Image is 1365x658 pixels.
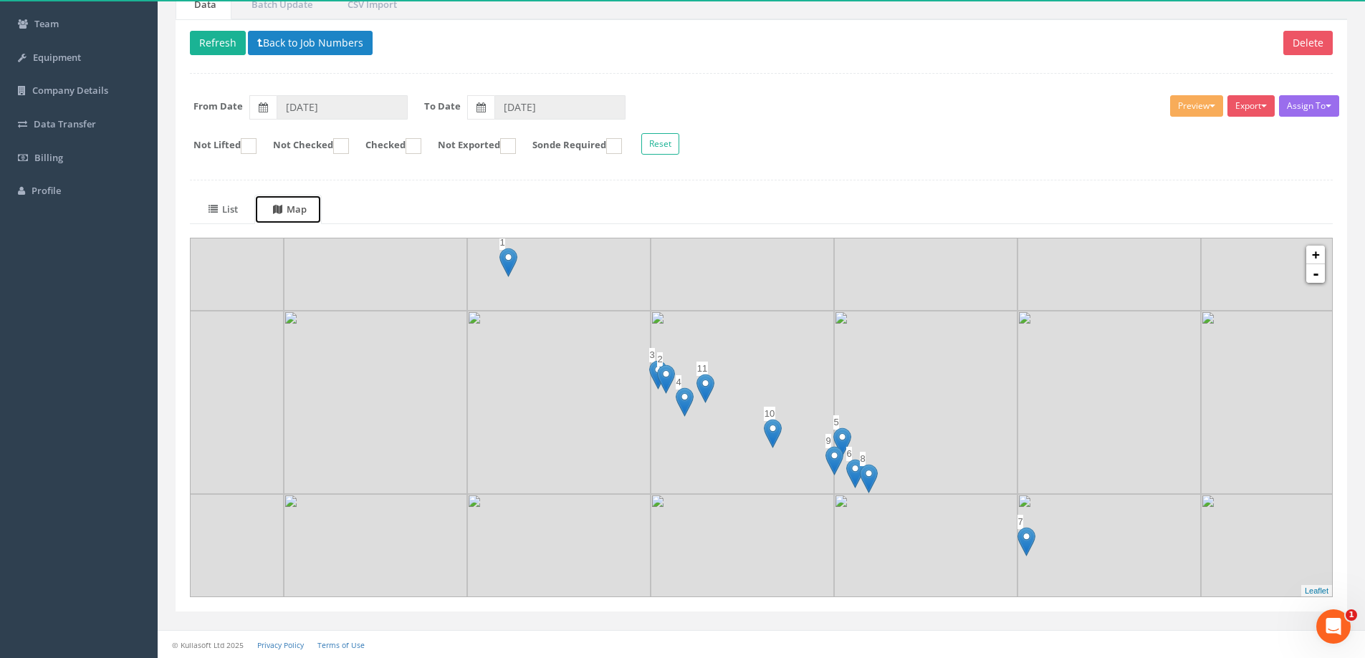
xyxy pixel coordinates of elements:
img: marker-icon.png [833,427,851,457]
span: 1 [1346,609,1357,621]
p: 1 [499,236,505,250]
uib-tab-heading: List [209,203,238,216]
img: marker-icon.png [1017,527,1035,556]
img: 169189@2x [1017,311,1201,494]
img: marker-icon.png [696,374,714,403]
img: marker-icon.png [764,419,782,448]
label: Not Exported [423,138,516,154]
input: To Date [494,95,626,120]
span: Billing [34,151,63,164]
img: 169189@2x [834,311,1017,494]
div: ID: 1 Lat: 53.6557 Lon: -6.68299 [499,236,505,279]
p: 11 [696,362,708,376]
img: marker-icon.png [676,387,694,417]
iframe: Intercom live chat [1316,609,1351,644]
p: 3 [649,348,655,362]
span: Team [34,17,59,30]
a: + [1306,246,1325,264]
button: Export [1227,95,1275,117]
img: marker-icon.png [846,459,864,488]
span: Equipment [33,51,81,64]
p: 2 [657,352,663,367]
p: 4 [676,375,681,390]
button: Delete [1283,31,1333,55]
img: 169189@2x [467,311,651,494]
label: To Date [424,100,461,113]
small: © Kullasoft Ltd 2025 [172,640,244,650]
p: 8 [860,452,866,466]
div: ID: 9 Lat: 53.65526 Lon: -6.68177 [825,434,831,477]
uib-tab-heading: Map [273,203,307,216]
div: ID: 5 Lat: 53.6553 Lon: -6.68174 [833,415,839,458]
a: - [1306,264,1325,283]
p: 6 [846,447,852,461]
a: Terms of Use [317,640,365,650]
label: Not Checked [259,138,349,154]
button: Assign To [1279,95,1339,117]
p: 5 [833,415,839,430]
label: Sonde Required [518,138,622,154]
span: Data Transfer [34,117,96,130]
p: 9 [825,434,831,448]
img: marker-icon.png [825,446,843,475]
button: Refresh [190,31,246,55]
button: Back to Job Numbers [248,31,373,55]
a: Map [254,195,322,224]
div: ID: 7 Lat: 53.65508 Lon: -6.68105 [1017,515,1023,558]
label: Checked [351,138,421,154]
div: ID: 10 Lat: 53.65532 Lon: -6.68199 [764,407,775,450]
img: marker-icon.png [499,248,517,277]
label: From Date [193,100,243,113]
button: Reset [641,133,679,155]
img: 169189@2x [100,311,284,494]
img: 169189@2x [651,311,834,494]
img: marker-icon.png [860,464,878,493]
div: ID: 11 Lat: 53.65542 Lon: -6.68224 [696,362,708,405]
a: Privacy Policy [257,640,304,650]
p: 10 [764,407,775,421]
img: marker-icon.png [657,364,675,394]
div: ID: 6 Lat: 53.65523 Lon: -6.68169 [846,447,852,490]
span: Company Details [32,84,108,97]
div: ID: 8 Lat: 53.65522 Lon: -6.68164 [860,452,866,495]
img: 169189@2x [284,311,467,494]
img: marker-icon.png [649,360,667,390]
button: Preview [1170,95,1223,117]
input: From Date [277,95,408,120]
p: 7 [1017,515,1023,529]
span: Profile [32,184,61,197]
a: Leaflet [1305,586,1328,595]
a: List [190,195,253,224]
div: ID: 4 Lat: 53.65539 Lon: -6.68233 [676,375,681,418]
label: Not Lifted [179,138,257,154]
div: ID: 2 Lat: 53.65544 Lon: -6.6824 [657,352,663,395]
div: ID: 3 Lat: 53.65545 Lon: -6.68243 [649,348,655,391]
